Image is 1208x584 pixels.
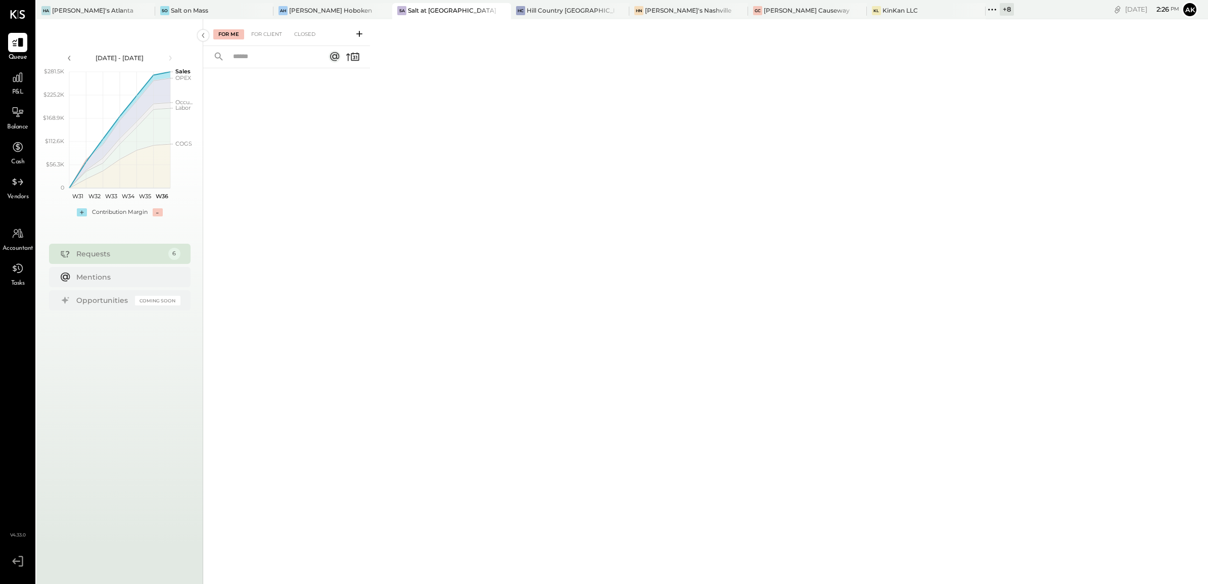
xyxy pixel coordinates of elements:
[516,6,525,15] div: HC
[246,29,287,39] div: For Client
[43,114,64,121] text: $168.9K
[408,6,496,15] div: Salt at [GEOGRAPHIC_DATA]
[76,249,163,259] div: Requests
[175,74,192,81] text: OPEX
[175,140,192,147] text: COGS
[397,6,406,15] div: Sa
[139,193,151,200] text: W35
[61,184,64,191] text: 0
[160,6,169,15] div: So
[92,208,148,216] div: Contribution Margin
[1,33,35,62] a: Queue
[1112,4,1123,15] div: copy link
[45,138,64,145] text: $112.6K
[278,6,288,15] div: AH
[7,193,29,202] span: Vendors
[1,172,35,202] a: Vendors
[77,208,87,216] div: +
[11,279,25,288] span: Tasks
[168,248,180,260] div: 6
[76,295,130,305] div: Opportunities
[44,68,64,75] text: $281.5K
[7,123,28,132] span: Balance
[76,272,175,282] div: Mentions
[882,6,918,15] div: KinKan LLC
[1000,3,1014,16] div: + 8
[753,6,762,15] div: GC
[155,193,168,200] text: W36
[1182,2,1198,18] button: Ak
[77,54,163,62] div: [DATE] - [DATE]
[175,99,193,106] text: Occu...
[289,29,320,39] div: Closed
[289,6,372,15] div: [PERSON_NAME] Hoboken
[872,6,881,15] div: KL
[171,6,208,15] div: Salt on Mass
[634,6,643,15] div: HN
[764,6,850,15] div: [PERSON_NAME] Causeway
[645,6,731,15] div: [PERSON_NAME]'s Nashville
[88,193,101,200] text: W32
[1,259,35,288] a: Tasks
[213,29,244,39] div: For Me
[41,6,51,15] div: HA
[135,296,180,305] div: Coming Soon
[105,193,117,200] text: W33
[122,193,135,200] text: W34
[175,68,191,75] text: Sales
[153,208,163,216] div: -
[12,88,24,97] span: P&L
[1,103,35,132] a: Balance
[1125,5,1179,14] div: [DATE]
[11,158,24,167] span: Cash
[1,68,35,97] a: P&L
[175,104,191,111] text: Labor
[43,91,64,98] text: $225.2K
[527,6,615,15] div: Hill Country [GEOGRAPHIC_DATA]
[9,53,27,62] span: Queue
[72,193,83,200] text: W31
[52,6,133,15] div: [PERSON_NAME]'s Atlanta
[1,138,35,167] a: Cash
[1,224,35,253] a: Accountant
[3,244,33,253] span: Accountant
[46,161,64,168] text: $56.3K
